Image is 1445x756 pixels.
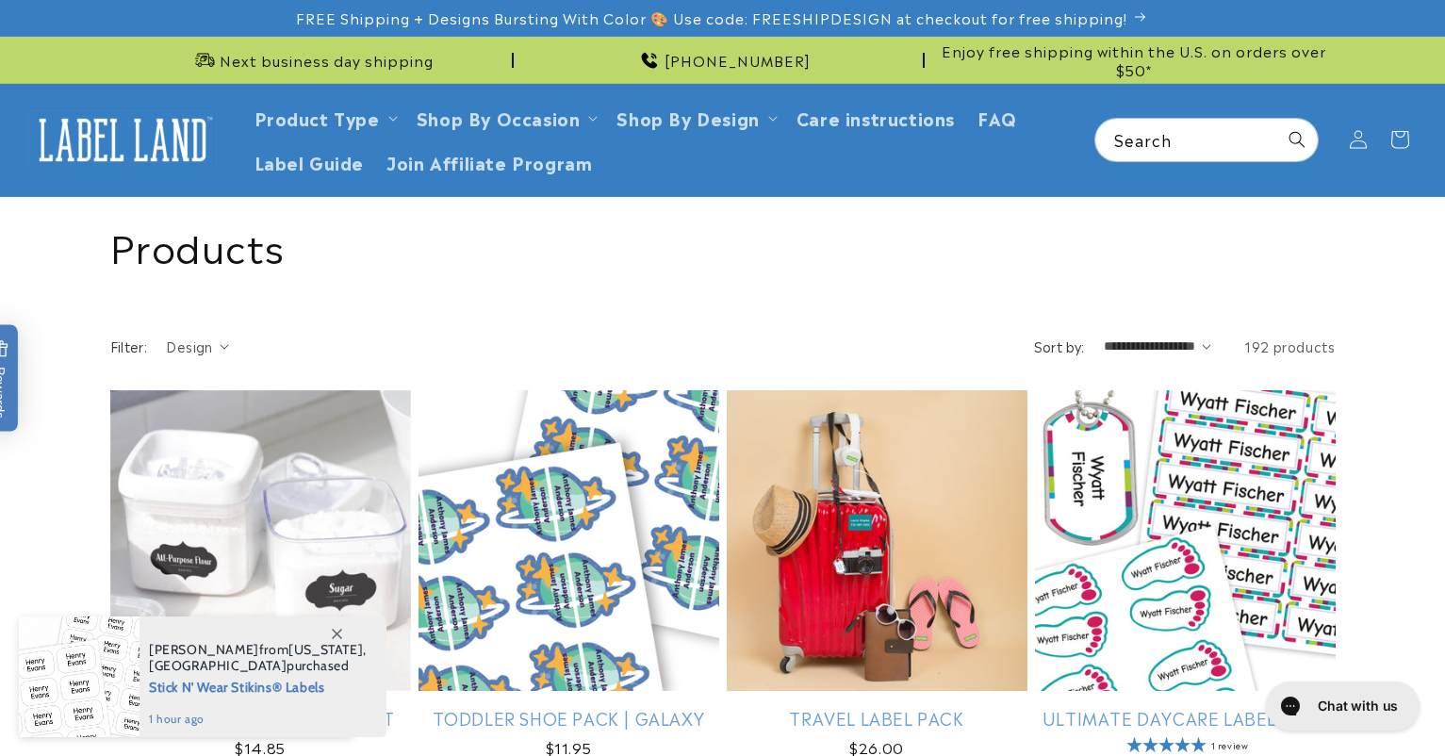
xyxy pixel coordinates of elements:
a: Ultimate Daycare Label Pack [1035,707,1336,729]
a: Care instructions [785,95,966,140]
summary: Design (0 selected) [166,337,229,356]
span: 192 products [1244,337,1335,355]
span: Join Affiliate Program [386,151,592,173]
span: [PHONE_NUMBER] [665,51,811,70]
span: [US_STATE] [288,641,363,658]
span: [PERSON_NAME] [149,641,259,658]
span: Shop By Occasion [417,107,581,128]
img: Label Land [28,110,217,169]
span: [GEOGRAPHIC_DATA] [149,657,287,674]
a: Travel Label Pack [727,707,1027,729]
summary: Shop By Occasion [405,95,606,140]
div: Announcement [110,37,514,83]
a: Toddler Shoe Pack | Galaxy [419,707,719,729]
span: FREE Shipping + Designs Bursting With Color 🎨 Use code: FREESHIPDESIGN at checkout for free shipp... [296,8,1127,27]
summary: Product Type [243,95,405,140]
span: Stick N' Wear Stikins® Labels [149,674,367,698]
a: Join Affiliate Program [375,140,603,184]
span: Design [166,337,212,355]
a: Product Type [255,105,380,130]
a: Shop By Design [616,105,759,130]
h2: Filter: [110,337,148,356]
span: Enjoy free shipping within the U.S. on orders over $50* [932,41,1336,78]
button: Search [1276,119,1318,160]
span: from , purchased [149,642,367,674]
label: Sort by: [1034,337,1085,355]
span: Label Guide [255,151,365,173]
div: Announcement [932,37,1336,83]
a: Label Guide [243,140,376,184]
summary: Shop By Design [605,95,784,140]
a: Label Land [22,104,224,176]
span: FAQ [977,107,1017,128]
span: Next business day shipping [220,51,434,70]
iframe: Gorgias live chat messenger [1256,675,1426,737]
div: Announcement [521,37,925,83]
h1: Products [110,221,1336,270]
span: 1 hour ago [149,711,367,728]
a: FAQ [966,95,1028,140]
span: Care instructions [796,107,955,128]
